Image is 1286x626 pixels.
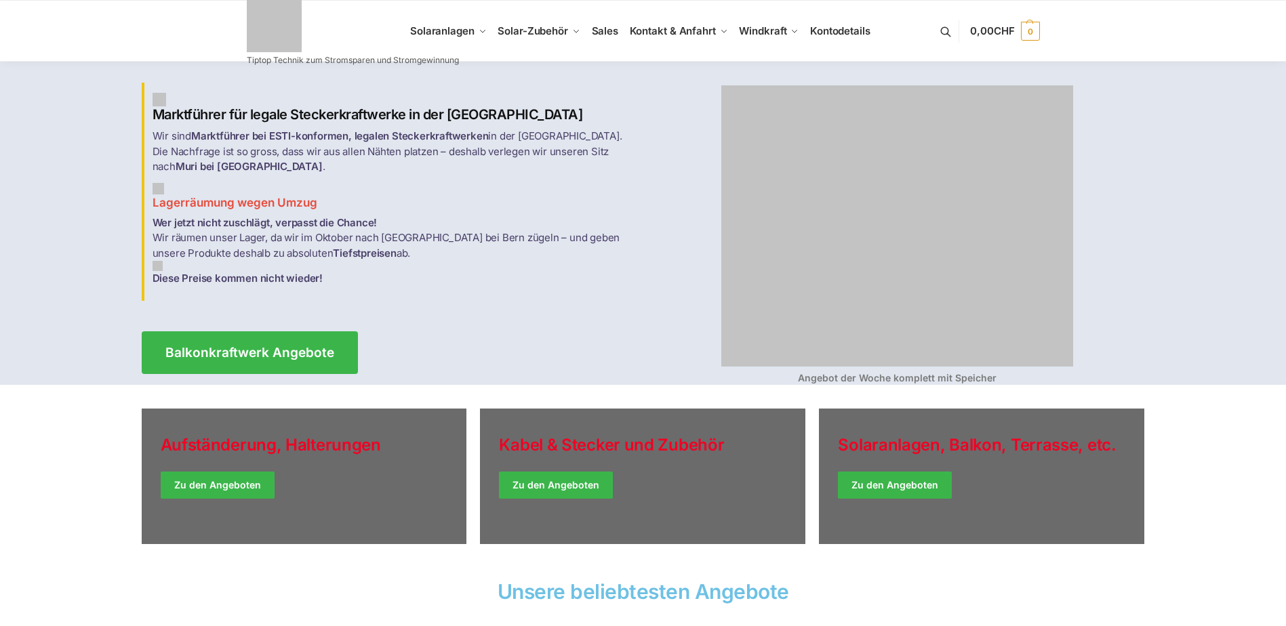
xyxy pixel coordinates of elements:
h2: Unsere beliebtesten Angebote [142,581,1145,602]
span: 0 [1021,22,1040,41]
strong: Wer jetzt nicht zuschlägt, verpasst die Chance! [153,216,378,229]
a: Windkraft [734,1,805,62]
strong: Muri bei [GEOGRAPHIC_DATA] [176,160,323,173]
a: Balkonkraftwerk Angebote [142,331,358,374]
strong: Diese Preise kommen nicht wieder! [153,272,323,285]
a: 0,00CHF 0 [970,11,1039,51]
span: Balkonkraftwerk Angebote [165,346,334,359]
strong: Marktführer bei ESTI-konformen, legalen Steckerkraftwerken [191,129,488,142]
img: Balkon-Terrassen-Kraftwerke 4 [721,85,1073,367]
img: Balkon-Terrassen-Kraftwerke 1 [153,93,166,106]
a: Solar-Zubehör [492,1,586,62]
a: Holiday Style [480,409,805,544]
a: Sales [586,1,624,62]
span: Solaranlagen [410,24,475,37]
img: Balkon-Terrassen-Kraftwerke 3 [153,261,163,271]
a: Kontodetails [805,1,876,62]
h3: Lagerräumung wegen Umzug [153,183,635,211]
a: Holiday Style [142,409,467,544]
strong: Angebot der Woche komplett mit Speicher [798,372,997,383]
span: Kontodetails [810,24,870,37]
span: Solar-Zubehör [498,24,568,37]
span: Sales [592,24,619,37]
span: CHF [994,24,1015,37]
p: Wir sind in der [GEOGRAPHIC_DATA]. Die Nachfrage ist so gross, dass wir aus allen Nähten platzen ... [153,129,635,175]
p: Tiptop Technik zum Stromsparen und Stromgewinnung [247,56,459,64]
span: Kontakt & Anfahrt [630,24,716,37]
h2: Marktführer für legale Steckerkraftwerke in der [GEOGRAPHIC_DATA] [153,93,635,123]
a: Winter Jackets [819,409,1144,544]
span: Windkraft [739,24,786,37]
p: Wir räumen unser Lager, da wir im Oktober nach [GEOGRAPHIC_DATA] bei Bern zügeln – und geben unse... [153,215,635,287]
a: Kontakt & Anfahrt [624,1,734,62]
span: 0,00 [970,24,1014,37]
strong: Tiefstpreisen [333,247,396,259]
img: Balkon-Terrassen-Kraftwerke 2 [153,183,164,194]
